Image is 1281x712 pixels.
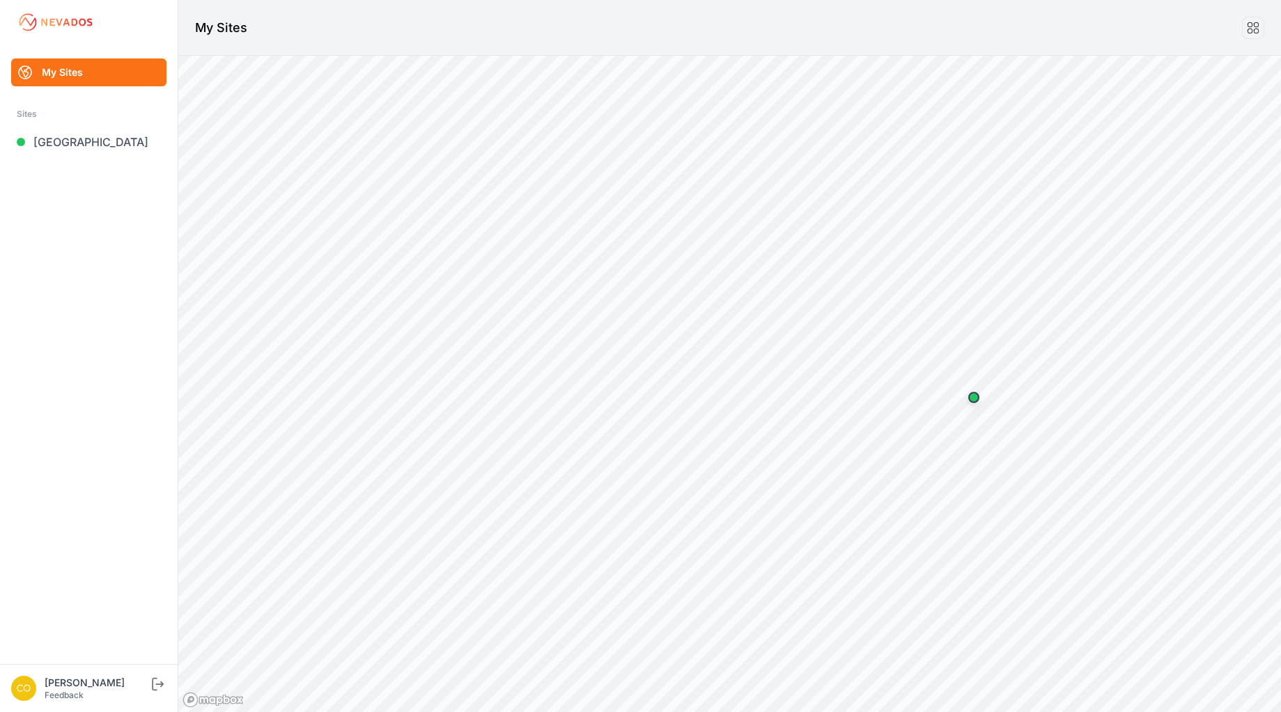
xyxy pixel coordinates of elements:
canvas: Map [178,56,1281,712]
img: Connor Cox [11,676,36,701]
div: Map marker [960,383,988,411]
a: [GEOGRAPHIC_DATA] [11,128,166,156]
div: [PERSON_NAME] [45,676,149,690]
h1: My Sites [195,18,247,38]
img: Nevados [17,11,95,33]
div: Sites [17,106,161,122]
a: Mapbox logo [183,692,244,708]
a: Feedback [45,690,84,700]
a: My Sites [11,58,166,86]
